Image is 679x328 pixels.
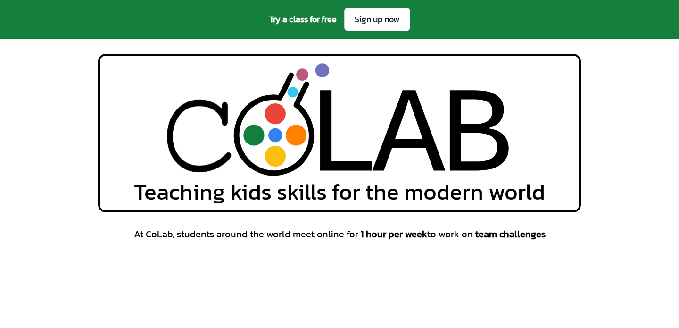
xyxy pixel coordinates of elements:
[306,65,379,211] div: L
[361,227,427,241] span: 1 hour per week
[475,227,546,241] span: team challenges
[269,13,337,26] span: Try a class for free
[440,65,513,211] div: B
[344,8,410,31] a: Sign up now
[134,227,546,241] span: At CoLab, students around the world meet online for to work on
[134,180,545,203] span: Teaching kids skills for the modern world
[373,65,446,211] div: A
